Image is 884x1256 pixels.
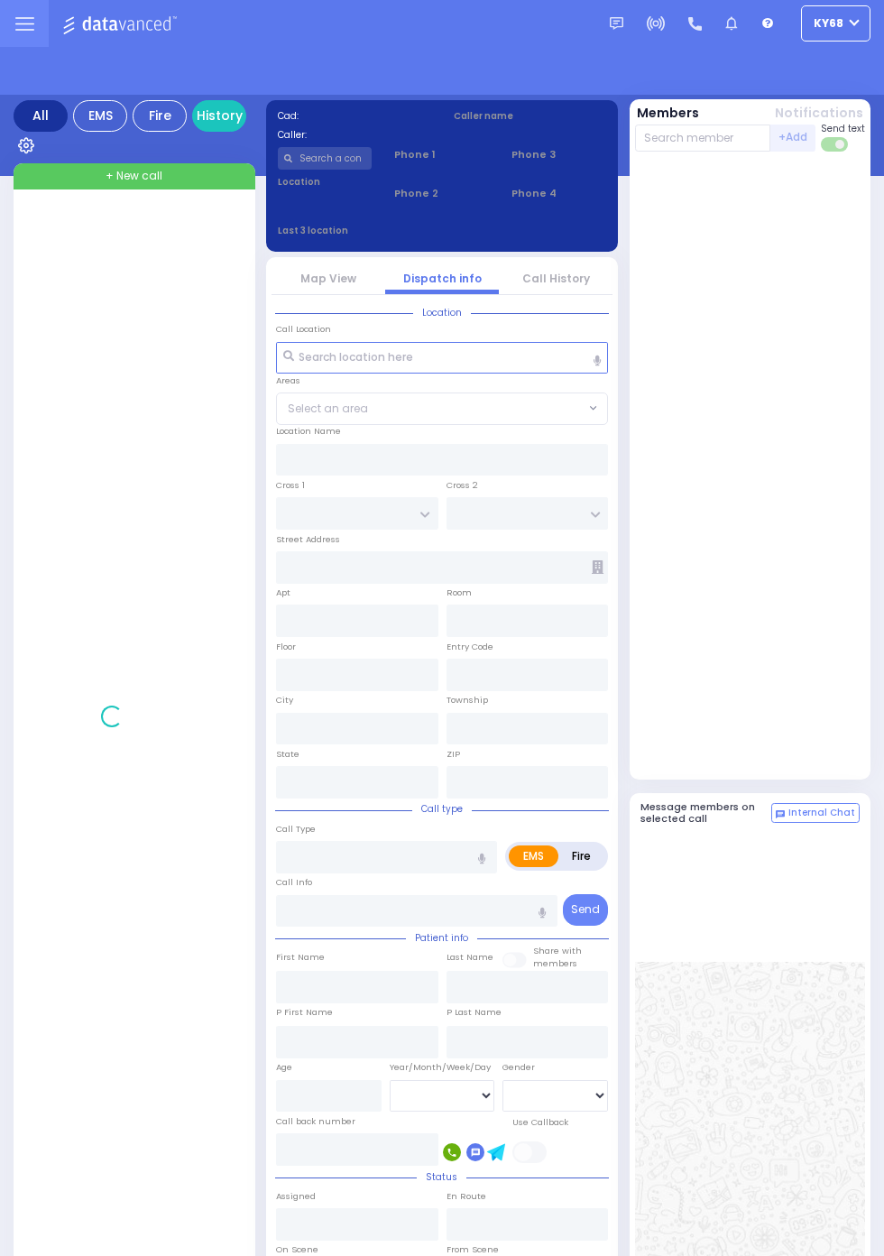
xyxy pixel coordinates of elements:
[447,748,460,761] label: ZIP
[276,479,305,492] label: Cross 1
[406,931,477,945] span: Patient info
[511,147,606,162] span: Phone 3
[771,803,860,823] button: Internal Chat
[447,641,493,653] label: Entry Code
[533,945,582,956] small: Share with
[522,271,590,286] a: Call History
[276,586,290,599] label: Apt
[276,1115,355,1128] label: Call back number
[417,1170,466,1184] span: Status
[276,641,296,653] label: Floor
[276,823,316,836] label: Call Type
[394,147,489,162] span: Phone 1
[278,147,373,170] input: Search a contact
[788,807,855,819] span: Internal Chat
[14,100,68,132] div: All
[106,168,162,184] span: + New call
[511,186,606,201] span: Phone 4
[821,122,865,135] span: Send text
[775,104,863,123] button: Notifications
[276,951,325,964] label: First Name
[403,271,482,286] a: Dispatch info
[276,876,312,889] label: Call Info
[637,104,699,123] button: Members
[276,374,300,387] label: Areas
[635,125,771,152] input: Search member
[278,128,431,142] label: Caller:
[454,109,607,123] label: Caller name
[610,17,623,31] img: message.svg
[563,894,608,926] button: Send
[447,586,472,599] label: Room
[73,100,127,132] div: EMS
[447,1190,486,1203] label: En Route
[447,951,493,964] label: Last Name
[640,801,772,825] h5: Message members on selected call
[192,100,246,132] a: History
[509,845,558,867] label: EMS
[276,342,608,374] input: Search location here
[447,479,478,492] label: Cross 2
[62,13,182,35] img: Logo
[447,1243,499,1256] label: From Scene
[412,802,472,816] span: Call type
[413,306,471,319] span: Location
[447,1006,502,1019] label: P Last Name
[533,957,577,969] span: members
[821,135,850,153] label: Turn off text
[276,1006,333,1019] label: P First Name
[133,100,187,132] div: Fire
[278,175,373,189] label: Location
[276,1061,292,1074] label: Age
[394,186,489,201] span: Phone 2
[512,1116,568,1129] label: Use Callback
[276,1243,318,1256] label: On Scene
[278,109,431,123] label: Cad:
[276,533,340,546] label: Street Address
[447,694,488,706] label: Township
[276,425,341,438] label: Location Name
[276,694,293,706] label: City
[390,1061,495,1074] div: Year/Month/Week/Day
[776,810,785,819] img: comment-alt.png
[276,323,331,336] label: Call Location
[276,1190,316,1203] label: Assigned
[592,560,603,574] span: Other building occupants
[814,15,843,32] span: ky68
[801,5,870,42] button: ky68
[557,845,605,867] label: Fire
[288,401,368,417] span: Select an area
[278,224,443,237] label: Last 3 location
[502,1061,535,1074] label: Gender
[276,748,299,761] label: State
[300,271,356,286] a: Map View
